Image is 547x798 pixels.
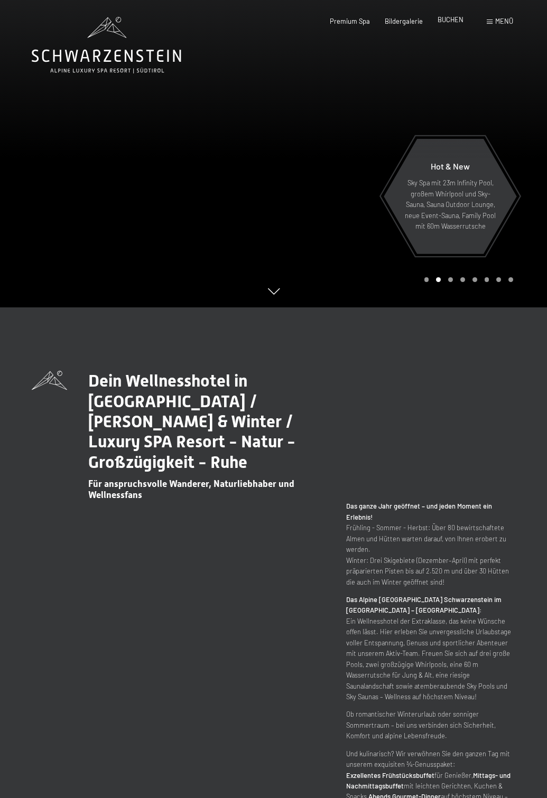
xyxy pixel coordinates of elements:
p: Ob romantischer Winterurlaub oder sonniger Sommertraum – bei uns verbinden sich Sicherheit, Komfo... [346,709,515,741]
a: Hot & New Sky Spa mit 23m Infinity Pool, großem Whirlpool und Sky-Sauna, Sauna Outdoor Lounge, ne... [383,138,517,255]
a: Bildergalerie [385,17,423,25]
div: Carousel Page 5 [472,277,477,282]
strong: Exzellentes Frühstücksbuffet [346,771,434,780]
div: Carousel Page 1 [424,277,429,282]
p: Sky Spa mit 23m Infinity Pool, großem Whirlpool und Sky-Sauna, Sauna Outdoor Lounge, neue Event-S... [404,178,496,232]
span: Dein Wellnesshotel in [GEOGRAPHIC_DATA] / [PERSON_NAME] & Winter / Luxury SPA Resort - Natur - Gr... [88,371,295,472]
div: Carousel Page 6 [485,277,489,282]
a: BUCHEN [438,15,463,24]
span: Menü [495,17,513,25]
strong: Das ganze Jahr geöffnet – und jeden Moment ein Erlebnis! [346,502,492,521]
p: Ein Wellnesshotel der Extraklasse, das keine Wünsche offen lässt. Hier erleben Sie unvergessliche... [346,594,515,702]
p: Frühling - Sommer - Herbst: Über 80 bewirtschaftete Almen und Hütten warten darauf, von Ihnen ero... [346,501,515,587]
div: Carousel Page 2 (Current Slide) [436,277,441,282]
div: Carousel Page 7 [496,277,501,282]
a: Premium Spa [330,17,370,25]
span: Hot & New [431,161,470,171]
strong: Das Alpine [GEOGRAPHIC_DATA] Schwarzenstein im [GEOGRAPHIC_DATA] – [GEOGRAPHIC_DATA]: [346,595,502,614]
span: Für anspruchsvolle Wanderer, Naturliebhaber und Wellnessfans [88,478,294,500]
div: Carousel Page 4 [460,277,465,282]
div: Carousel Page 8 [508,277,513,282]
div: Carousel Page 3 [448,277,453,282]
div: Carousel Pagination [421,277,513,282]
